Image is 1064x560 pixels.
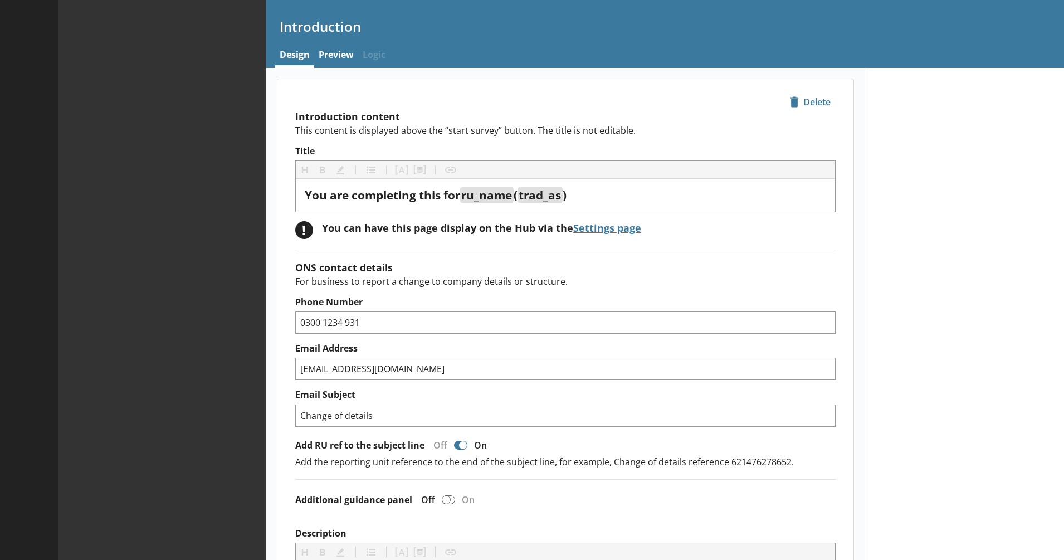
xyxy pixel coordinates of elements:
[295,528,836,539] label: Description
[280,18,1051,35] h1: Introduction
[295,261,836,274] h2: ONS contact details
[295,343,836,354] label: Email Address
[470,439,496,451] div: On
[412,494,440,506] div: Off
[295,275,836,288] p: For business to report a change to company details or structure.
[322,221,641,235] div: You can have this page display on the Hub via the
[424,439,452,451] div: Off
[295,494,412,506] label: Additional guidance panel
[305,187,460,203] span: You are completing this for
[295,221,313,239] div: !
[295,456,836,468] p: Add the reporting unit reference to the end of the subject line, for example, Change of details r...
[275,44,314,68] a: Design
[519,187,561,203] span: trad_as
[573,221,641,235] a: Settings page
[295,296,836,308] label: Phone Number
[295,440,424,451] label: Add RU ref to the subject line
[785,92,836,111] button: Delete
[295,110,836,123] h2: Introduction content
[295,145,836,157] label: Title
[461,187,512,203] span: ru_name
[314,44,358,68] a: Preview
[563,187,567,203] span: )
[457,494,484,506] div: On
[295,124,836,137] p: This content is displayed above the “start survey” button. The title is not editable.
[358,44,390,68] span: Logic
[514,187,518,203] span: (
[305,188,826,203] div: Title
[785,93,835,111] span: Delete
[295,389,836,401] label: Email Subject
